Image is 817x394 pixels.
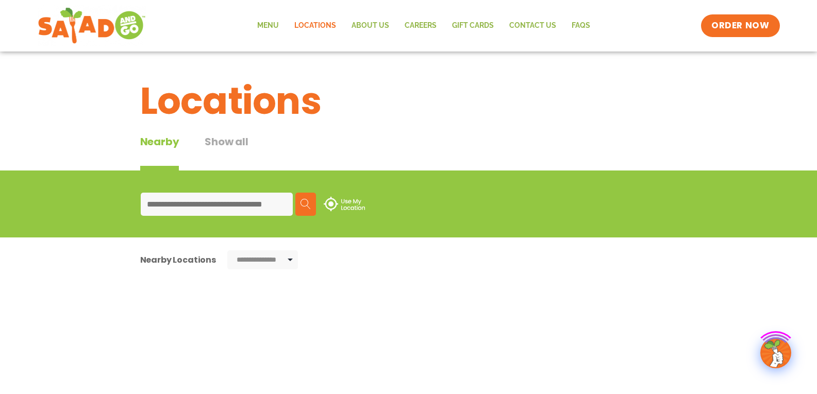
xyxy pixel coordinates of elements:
span: ORDER NOW [711,20,769,32]
a: Careers [397,14,444,38]
a: Menu [249,14,287,38]
img: use-location.svg [324,197,365,211]
a: Locations [287,14,344,38]
button: Show all [205,134,248,170]
div: Nearby [140,134,179,170]
a: Contact Us [502,14,564,38]
div: Nearby Locations [140,253,216,266]
a: ORDER NOW [701,14,779,37]
div: Tabbed content [140,134,274,170]
img: new-SAG-logo-768×292 [38,5,146,46]
a: GIFT CARDS [444,14,502,38]
a: FAQs [564,14,598,38]
nav: Menu [249,14,598,38]
h1: Locations [140,73,677,129]
img: search.svg [301,199,311,209]
a: About Us [344,14,397,38]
